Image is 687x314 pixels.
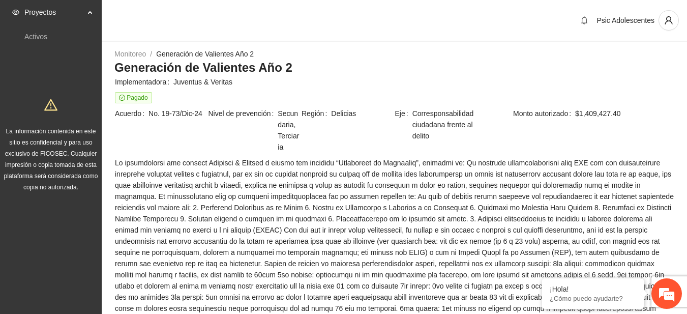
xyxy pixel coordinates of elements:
[575,108,674,119] span: $1,409,427.40
[576,12,592,28] button: bell
[115,108,148,119] span: Acuerdo
[659,16,678,25] span: user
[659,10,679,31] button: user
[115,76,173,88] span: Implementadora
[24,33,47,41] a: Activos
[44,98,57,111] span: warning
[331,108,394,119] span: Delicias
[148,108,207,119] span: No. 19-73/Dic-24
[24,2,84,22] span: Proyectos
[115,92,152,103] span: Pagado
[173,76,674,88] span: Juventus & Veritas
[12,9,19,16] span: eye
[412,108,487,141] span: Corresponsabilidad ciudadana frente al delito
[278,108,301,153] span: Secundaria, Terciaria
[208,108,278,153] span: Nivel de prevención
[156,50,254,58] a: Generación de Valientes Año 2
[114,50,146,58] a: Monitoreo
[302,108,331,119] span: Región
[596,16,654,24] span: Psic Adolescentes
[550,285,636,293] div: ¡Hola!
[119,95,125,101] span: check-circle
[150,50,152,58] span: /
[577,16,592,24] span: bell
[114,60,674,76] h3: Generación de Valientes Año 2
[550,295,636,302] p: ¿Cómo puedo ayudarte?
[513,108,575,119] span: Monto autorizado
[4,128,98,191] span: La información contenida en este sitio es confidencial y para uso exclusivo de FICOSEC. Cualquier...
[395,108,412,141] span: Eje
